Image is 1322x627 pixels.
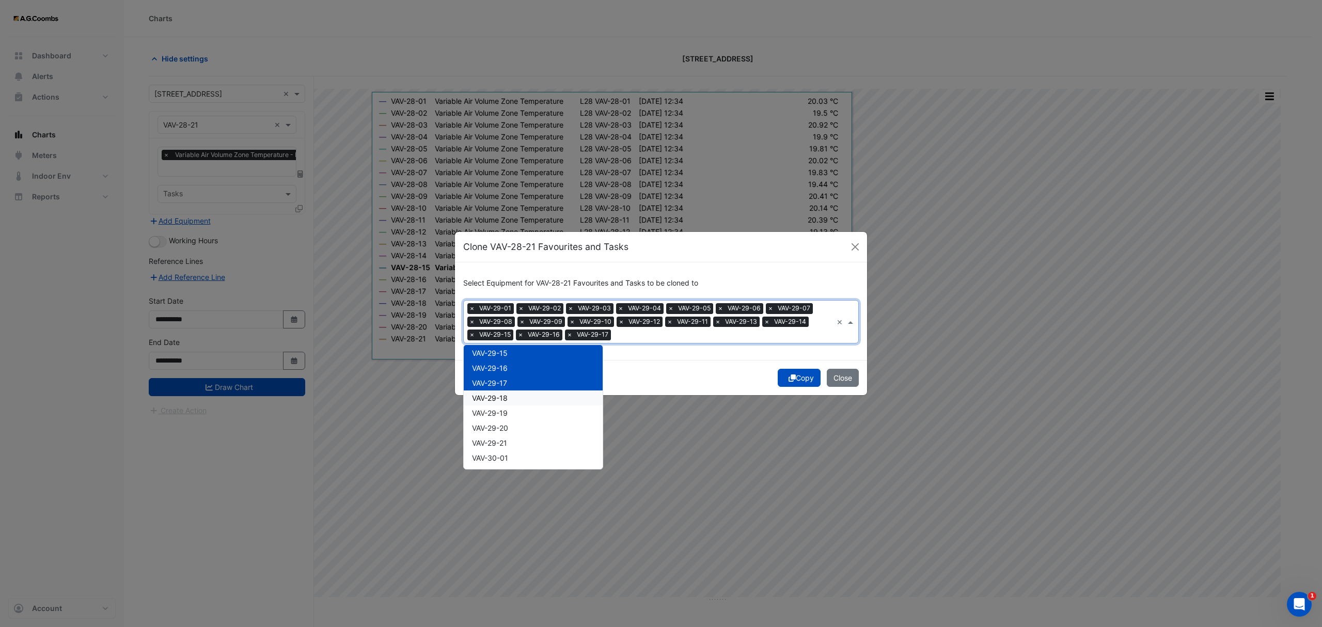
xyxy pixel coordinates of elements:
[626,317,663,327] span: VAV-29-12
[772,317,809,327] span: VAV-29-14
[778,369,821,387] button: Copy
[472,409,508,417] span: VAV-29-19
[775,303,813,314] span: VAV-29-07
[827,369,859,387] button: Close
[463,279,859,288] h6: Select Equipment for VAV-28-21 Favourites and Tasks to be cloned to
[477,303,514,314] span: VAV-29-01
[527,317,565,327] span: VAV-29-09
[574,330,611,340] span: VAV-29-17
[762,317,772,327] span: ×
[467,317,477,327] span: ×
[577,317,614,327] span: VAV-29-10
[722,317,760,327] span: VAV-29-13
[716,303,725,314] span: ×
[675,303,713,314] span: VAV-29-05
[516,330,525,340] span: ×
[666,303,675,314] span: ×
[766,303,775,314] span: ×
[467,330,477,340] span: ×
[1287,592,1312,617] iframe: Intercom live chat
[472,394,508,402] span: VAV-29-18
[463,240,628,254] h5: Clone VAV-28-21 Favourites and Tasks
[472,438,507,447] span: VAV-29-21
[1308,592,1316,600] span: 1
[472,453,508,462] span: VAV-30-01
[665,317,674,327] span: ×
[472,424,508,432] span: VAV-29-20
[565,330,574,340] span: ×
[525,330,562,340] span: VAV-29-16
[847,239,863,255] button: Close
[464,345,603,469] div: Options List
[566,303,575,314] span: ×
[472,349,508,357] span: VAV-29-15
[617,317,626,327] span: ×
[725,303,763,314] span: VAV-29-06
[526,303,563,314] span: VAV-29-02
[674,317,711,327] span: VAV-29-11
[477,317,515,327] span: VAV-29-08
[477,330,513,340] span: VAV-29-15
[713,317,722,327] span: ×
[837,317,845,327] span: Clear
[472,364,508,372] span: VAV-29-16
[467,303,477,314] span: ×
[616,303,625,314] span: ×
[568,317,577,327] span: ×
[625,303,664,314] span: VAV-29-04
[516,303,526,314] span: ×
[472,468,509,477] span: VAV-30-02
[517,317,527,327] span: ×
[575,303,613,314] span: VAV-29-03
[472,379,507,387] span: VAV-29-17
